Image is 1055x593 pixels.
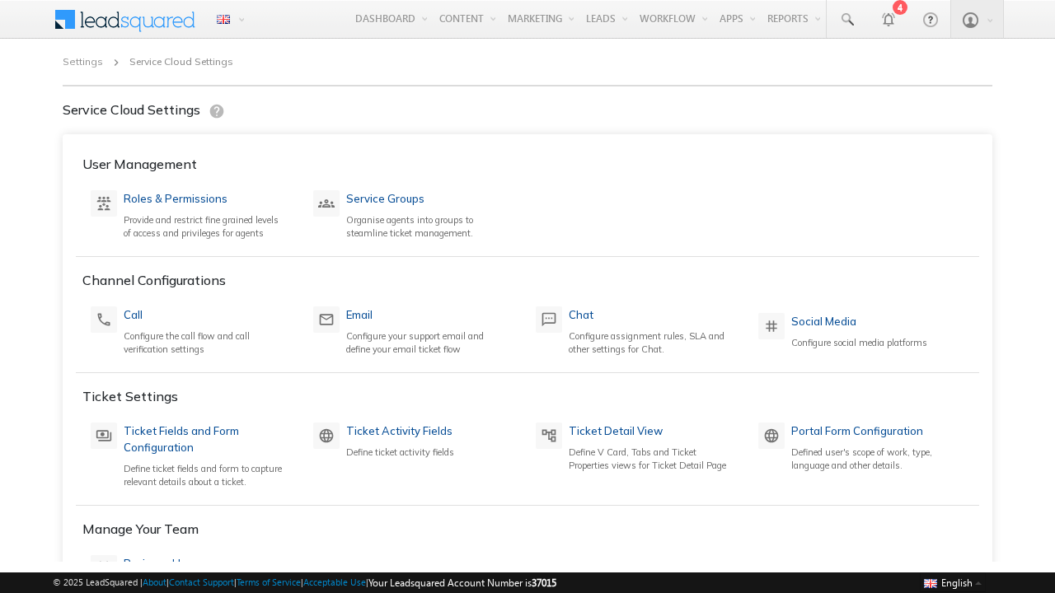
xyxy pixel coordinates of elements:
a: Service Cloud Settings [126,15,237,33]
a: Business HoursConfigure business hours for your groups or team [81,507,295,576]
div: Ticket Settings [76,341,979,374]
div: Configure social media platforms [791,297,927,311]
div: Business Hours [124,516,285,533]
div: Service Groups [346,152,508,168]
a: Terms of Service [237,577,301,587]
div: Configure the call flow and call verification settings [124,291,285,317]
button: Social MediaConfigure social media platforms [748,258,963,327]
div: Email [346,268,508,284]
span: English [941,577,973,589]
a: Ticket Activity FieldsDefine ticket activity fields [303,374,518,460]
a: CallConfigure the call flow and call verification settings [81,258,295,327]
div: Call [124,268,285,284]
div: Roles & Permissions [124,152,285,168]
span: Service Cloud Settings [63,63,200,79]
a: Portal Form ConfigurationDefined user's scope of work, type, language and other details. [748,374,963,460]
a: Acceptable Use [303,577,366,587]
div: Ticket Activity Fields [346,384,454,400]
div: Social Media [791,274,927,291]
a: Ticket Detail ViewDefine V Card, Tabs and Ticket Properties views for Ticket Detail Page [526,374,740,460]
a: Roles & PermissionsProvide and restrict fine grained levels of access and privileges for agents [81,142,295,211]
div: Ticket Detail View [569,384,730,400]
span: © 2025 LeadSquared | | | | | [53,575,556,591]
div: Define ticket activity fields [346,407,454,420]
div: Organise agents into groups to steamline ticket management. [346,175,508,201]
a: Settings [59,15,106,33]
div: Ticket Fields and Form Configuration [124,384,285,417]
div: Provide and restrict fine grained levels of access and privileges for agents [124,175,285,201]
a: ChatConfigure assignment rules, SLA and other settings for Chat. [526,258,740,327]
div: User Management [76,109,979,142]
div: Configure your support email and define your email ticket flow [346,291,508,317]
div: Manage Your Team [76,474,979,507]
a: Ticket Fields and Form ConfigurationDefine ticket fields and form to capture relevant details abo... [81,374,295,460]
div: Configure assignment rules, SLA and other settings for Chat. [569,291,730,317]
button: English [920,572,986,592]
a: About [143,577,166,587]
div: Define ticket fields and form to capture relevant details about a ticket. [124,423,285,450]
span: Your Leadsquared Account Number is [368,577,556,589]
div: Define V Card, Tabs and Ticket Properties views for Ticket Detail Page [569,407,730,433]
a: Contact Support [169,577,234,587]
a: Service GroupsOrganise agents into groups to steamline ticket management. [303,142,518,211]
div: Defined user's scope of work, type, language and other details. [791,407,953,433]
div: Chat [569,268,730,284]
div: Channel Configurations [76,225,979,258]
a: EmailConfigure your support email and define your email ticket flow [303,258,518,327]
div: Portal Form Configuration [791,384,953,400]
span: 37015 [532,577,556,589]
